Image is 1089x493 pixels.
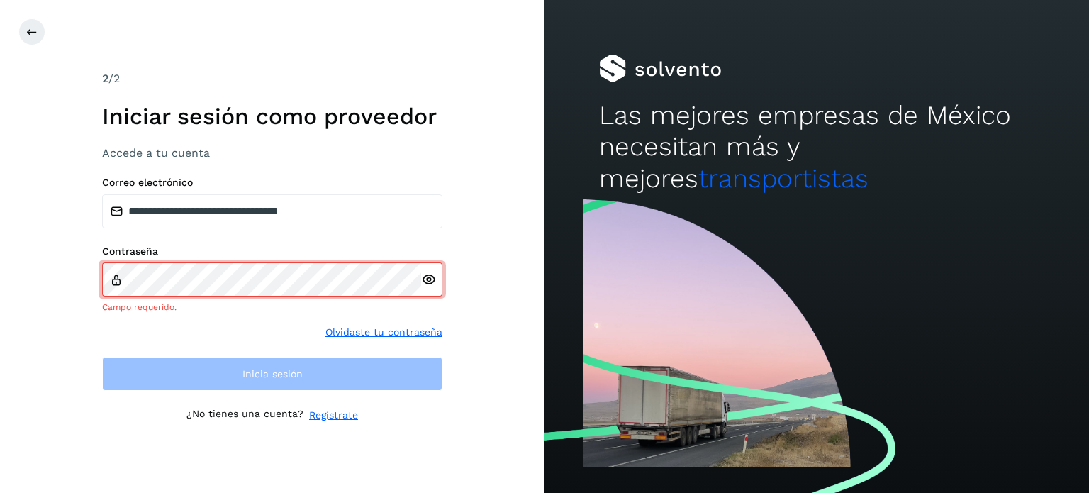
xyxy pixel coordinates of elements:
[242,369,303,379] span: Inicia sesión
[186,408,303,423] p: ¿No tienes una cuenta?
[102,70,442,87] div: /2
[102,357,442,391] button: Inicia sesión
[325,325,442,340] a: Olvidaste tu contraseña
[102,301,442,314] div: Campo requerido.
[698,163,869,194] span: transportistas
[102,245,442,257] label: Contraseña
[599,100,1034,194] h2: Las mejores empresas de México necesitan más y mejores
[309,408,358,423] a: Regístrate
[102,177,442,189] label: Correo electrónico
[102,103,442,130] h1: Iniciar sesión como proveedor
[102,146,442,160] h3: Accede a tu cuenta
[102,72,108,85] span: 2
